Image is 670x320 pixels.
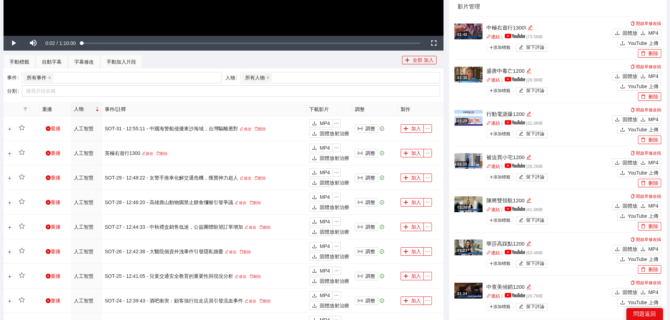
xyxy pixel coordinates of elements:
[519,131,523,137] span: 編輯
[254,176,258,180] span: 刪除
[333,145,340,150] span: 省略
[320,229,349,235] font: 固體放射治療
[636,21,661,26] font: 開啟草修改稿
[355,149,378,157] button: 列寬調整
[620,214,625,219] span: 上傳
[649,267,658,272] font: 刪除
[332,144,341,152] button: 省略
[401,223,424,231] button: 加加入
[332,193,341,201] button: 省略
[403,200,408,205] span: 加
[526,45,544,50] font: 留下評論
[22,107,29,111] span: 篩選
[423,247,432,256] button: 省略
[638,222,661,230] button: 刪除刪除
[491,164,500,169] font: 連結
[648,246,658,252] font: MP4
[365,224,375,230] font: 調整
[333,219,340,224] span: 省略
[411,126,421,131] font: 加入
[312,219,317,225] span: 下載
[312,180,317,186] span: 下載
[320,194,330,200] font: MP4
[309,178,333,187] button: 下載固體放射治療
[505,120,525,125] img: yt_logo_rgb_light.a676ea31.png
[309,267,333,275] button: 下載MP4
[401,124,424,133] button: 加加入
[46,175,51,180] span: 遊戲圈
[320,145,330,151] font: MP4
[309,168,333,177] button: 下載MP4
[160,151,168,156] font: 刪除
[526,261,544,266] font: 留下評論
[454,240,483,255] img: ce661fa8-e5d9-4bc8-ab22-ed0ec7f2d668.jpg
[638,72,661,80] button: 下載MP4
[7,126,13,132] button: 展開行
[648,203,658,209] font: MP4
[486,121,500,126] a: 關聯連結
[631,108,635,112] span: 複製
[486,207,500,212] a: 關聯連結
[355,198,378,207] button: 列寬調整
[526,175,544,179] font: 留下評論
[320,219,330,224] font: MP4
[365,126,375,131] font: 調整
[631,194,635,198] span: 複製
[333,195,340,200] span: 省略
[638,92,661,101] button: 刪除刪除
[491,34,500,39] font: 連結
[620,41,625,46] span: 上傳
[649,180,658,186] font: 刪除
[403,151,408,156] span: 加
[424,126,432,131] span: 省略
[628,40,658,46] font: YouTube 上傳
[312,121,317,126] span: 下載
[648,160,658,165] font: MP4
[309,242,333,250] button: 下載MP4
[612,158,636,167] button: 下載固體放射治療
[615,74,620,79] span: 下載
[365,200,375,205] font: 調整
[309,144,333,152] button: 下載MP4
[23,36,43,51] button: Mute
[333,121,340,126] span: 省略
[516,87,547,95] button: 編輯留下評論
[355,174,378,182] button: 列寬調整
[491,207,500,212] font: 連結
[628,256,658,262] font: YouTube 上傳
[457,76,467,80] font: 01:32
[628,170,658,176] font: YouTube 上傳
[486,121,491,125] span: 關聯
[631,21,635,26] span: 複製
[365,249,375,254] font: 調整
[526,153,531,162] div: 編輯
[7,200,13,205] button: 展開行
[312,156,317,161] span: 下載
[641,224,646,229] span: 刪除
[638,158,661,167] button: 下載MP4
[615,247,620,252] span: 下載
[142,151,146,155] span: 編輯
[636,237,661,242] font: 開啟草修改稿
[46,200,51,205] span: 遊戲圈
[648,117,658,122] font: MP4
[454,196,483,212] img: fa4f71d1-8187-458b-bfc5-4a534d21cdef.jpg
[423,124,432,133] button: 省略
[457,248,467,253] font: 01:23
[332,242,341,250] button: 省略
[486,164,500,169] a: 關聯連結
[486,207,491,212] span: 關聯
[51,150,60,156] font: 重播
[526,131,544,136] font: 留下評論
[309,252,333,261] button: 下載固體放射治療
[615,31,620,36] span: 下載
[505,77,525,81] img: yt_logo_rgb_light.a676ea31.png
[617,255,661,263] button: 上傳YouTube 上傳
[519,45,523,50] span: 編輯
[244,225,248,229] span: 編輯
[457,119,467,123] font: 01:29
[519,175,523,180] span: 編輯
[424,151,432,156] span: 省略
[526,88,544,93] font: 留下評論
[617,169,661,177] button: 上傳YouTube 上傳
